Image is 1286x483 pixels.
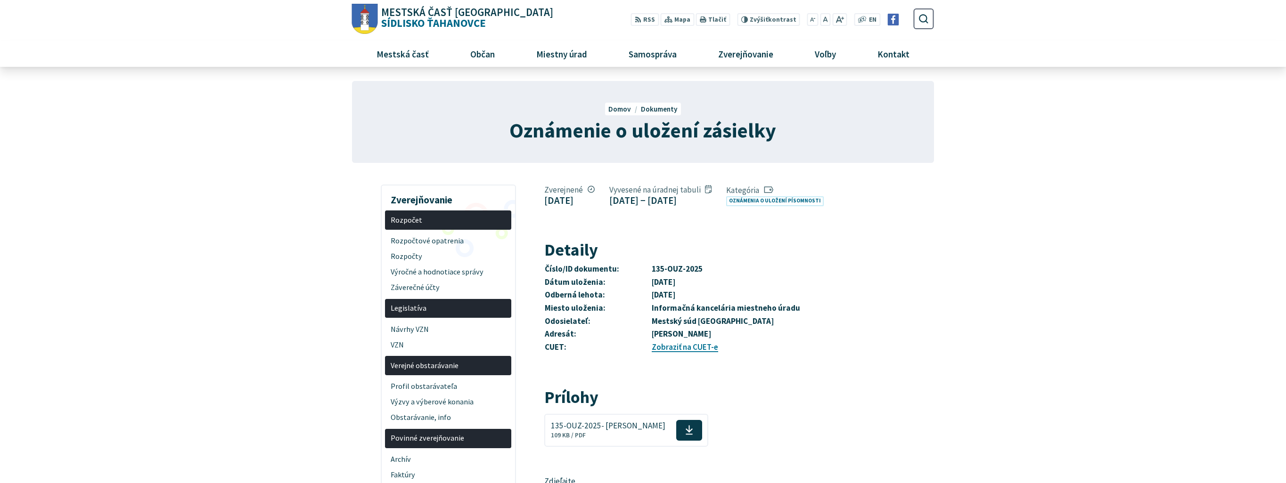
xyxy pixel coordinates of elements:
span: Tlačiť [708,16,726,24]
a: Kontakt [860,41,927,66]
button: Zvýšiťkontrast [737,13,800,26]
strong: Informačná kancelária miestneho úradu [652,303,800,313]
button: Zväčšiť veľkosť písma [832,13,847,26]
a: Verejné obstarávanie [385,356,511,375]
a: VZN [385,337,511,353]
a: Zobraziť na CUET-e [652,342,718,352]
h3: Zverejňovanie [385,187,511,207]
span: Domov [608,105,631,113]
span: Výročné a hodnotiace správy [391,264,506,280]
span: Mapa [674,15,690,25]
a: Profil obstarávateľa [385,379,511,394]
a: Rozpočtové opatrenia [385,233,511,249]
a: RSS [631,13,659,26]
strong: [DATE] [652,277,675,287]
span: Povinné zverejňovanie [391,431,506,446]
span: Legislatíva [391,301,506,316]
span: Profil obstarávateľa [391,379,506,394]
a: Zverejňovanie [701,41,791,66]
a: Oznámenia o uložení písomnosti [726,196,824,206]
a: Archív [385,451,511,467]
th: Odosielateľ: [544,315,651,328]
span: Výzvy a výberové konania [391,394,506,410]
span: Rozpočty [391,249,506,264]
a: Výročné a hodnotiace správy [385,264,511,280]
a: EN [867,15,879,25]
span: Kontakt [874,41,913,66]
h2: Detaily [544,241,862,259]
span: 135-OUZ-2025- [PERSON_NAME] [551,421,665,430]
th: Miesto uloženia: [544,302,651,315]
a: Legislatíva [385,299,511,318]
span: VZN [391,337,506,353]
img: Prejsť na Facebook stránku [887,14,899,25]
a: Samospráva [612,41,694,66]
span: kontrast [750,16,796,24]
h2: Prílohy [544,388,862,407]
a: Mapa [661,13,694,26]
figcaption: [DATE] − [DATE] [609,194,712,206]
a: Dokumenty [641,105,678,113]
a: Domov [608,105,640,113]
a: Mestská časť [359,41,446,66]
span: Rozpočtové opatrenia [391,233,506,249]
a: Obstarávanie, info [385,410,511,426]
a: Logo Sídlisko Ťahanovce, prejsť na domovskú stránku. [352,4,553,34]
span: Miestny úrad [532,41,590,66]
span: Mestská časť [373,41,432,66]
span: Záverečné účty [391,280,506,295]
strong: [PERSON_NAME] [652,329,711,339]
span: Mestská časť [GEOGRAPHIC_DATA] [381,7,553,18]
th: CUET: [544,341,651,354]
span: EN [869,15,876,25]
span: 109 KB / PDF [551,431,586,439]
th: Odberná lehota: [544,289,651,302]
span: Sídlisko Ťahanovce [378,7,554,29]
span: Faktúry [391,467,506,483]
span: Občan [467,41,498,66]
th: Dátum uloženia: [544,276,651,289]
a: Záverečné účty [385,280,511,295]
img: Prejsť na domovskú stránku [352,4,378,34]
strong: 135-OUZ-2025 [652,264,703,274]
span: Samospráva [625,41,680,66]
span: Archív [391,451,506,467]
a: Miestny úrad [519,41,604,66]
a: Povinné zverejňovanie [385,429,511,448]
a: Rozpočty [385,249,511,264]
a: Faktúry [385,467,511,483]
a: Výzvy a výberové konania [385,394,511,410]
span: RSS [643,15,655,25]
a: Občan [453,41,512,66]
a: 135-OUZ-2025- [PERSON_NAME] 109 KB / PDF [544,414,708,447]
span: Vyvesené na úradnej tabuli [609,185,712,195]
strong: Mestský súd [GEOGRAPHIC_DATA] [652,316,774,326]
a: Voľby [798,41,853,66]
strong: [DATE] [652,290,675,300]
span: Zverejňovanie [714,41,777,66]
span: Zverejnené [544,185,595,195]
button: Zmenšiť veľkosť písma [807,13,819,26]
button: Tlačiť [696,13,730,26]
a: Návrhy VZN [385,322,511,337]
span: Verejné obstarávanie [391,358,506,373]
th: Číslo/ID dokumentu: [544,263,651,276]
span: Obstarávanie, info [391,410,506,426]
span: Oznámenie o uložení zásielky [509,117,776,143]
span: Návrhy VZN [391,322,506,337]
span: Rozpočet [391,212,506,228]
th: Adresát: [544,328,651,341]
figcaption: [DATE] [544,194,595,206]
span: Zvýšiť [750,16,768,24]
span: Kategória [726,185,827,195]
button: Nastaviť pôvodnú veľkosť písma [820,13,830,26]
span: Voľby [811,41,840,66]
a: Rozpočet [385,210,511,230]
